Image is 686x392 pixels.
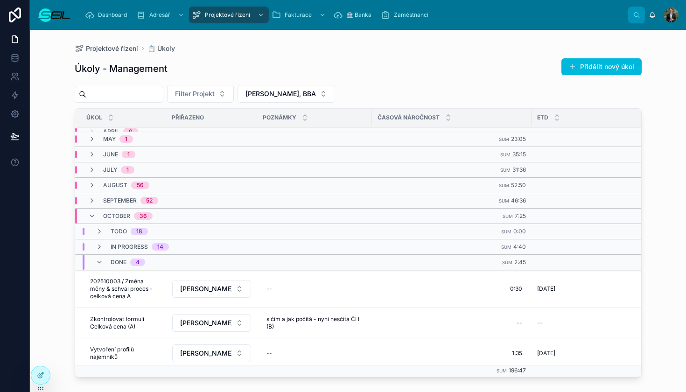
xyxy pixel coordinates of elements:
a: Adresář [133,7,189,23]
div: 36 [140,212,147,220]
span: Done [111,259,126,266]
span: 202510003 / Změna měny & schval proces - celková cena A [90,278,157,300]
span: 196:47 [509,367,526,374]
span: July [103,166,117,174]
small: Sum [499,183,509,188]
span: 7:25 [515,212,526,219]
button: Přidělit nový úkol [561,58,642,75]
a: -- [263,346,366,361]
span: 52:50 [511,182,526,189]
span: August [103,182,127,189]
small: Sum [503,214,513,219]
span: 31:36 [512,166,526,173]
span: 35:15 [512,151,526,158]
span: 🏦 Banka [346,11,371,19]
a: Zkontrolovat formuli Celková cena (A) [86,312,161,334]
div: 1 [126,166,129,174]
span: [DATE] [537,350,555,357]
div: 1 [127,151,130,158]
span: Filter Projekt [175,89,215,98]
span: 46:36 [511,197,526,204]
div: 0 [129,128,133,135]
a: Projektové řízení [75,44,138,53]
div: -- [266,350,272,357]
span: s čím a jak počítá - nyní nesčítá ČH (B) [266,315,363,330]
a: [DATE] [537,285,657,293]
span: 0:00 [513,228,526,235]
div: 1 [125,135,127,143]
span: [DATE] [537,285,555,293]
h1: Úkoly - Management [75,62,168,75]
div: 56 [137,182,144,189]
button: Select Button [172,280,251,298]
span: ETD [537,114,548,121]
div: 4 [136,259,140,266]
span: 0:30 [510,285,522,293]
a: 1:35 [378,346,526,361]
small: Sum [499,137,509,142]
button: Select Button [238,85,335,103]
span: Časová náročnost [378,114,440,121]
small: Sum [497,369,507,374]
span: [PERSON_NAME], BBA [245,89,316,98]
span: 2:45 [514,259,526,266]
img: App logo [37,7,71,22]
small: Sum [502,260,512,265]
span: [PERSON_NAME], BBA [180,318,232,328]
a: 📋 Úkoly [147,44,175,53]
a: -- [537,319,657,327]
a: -- [378,315,526,330]
small: Sum [501,245,511,250]
small: Sum [500,168,511,173]
span: October [103,212,130,220]
a: Vytvoření profilů nájemníků [86,342,161,364]
span: May [103,135,116,143]
span: September [103,197,137,204]
button: Select Button [172,314,251,332]
span: Todo [111,228,127,235]
a: Projektové řízení [189,7,269,23]
a: -- [263,281,366,296]
span: In progress [111,243,148,251]
span: 4:40 [513,243,526,250]
div: -- [517,319,522,327]
button: Select Button [172,344,251,362]
span: Úkol [86,114,102,121]
span: 1:35 [512,350,522,357]
span: Přiřazeno [172,114,204,121]
a: Select Button [172,280,252,298]
a: 🏦 Banka [330,7,378,23]
a: 202510003 / Změna měny & schval proces - celková cena A [86,274,161,304]
span: June [103,151,118,158]
a: 0:30 [378,281,526,296]
button: Select Button [167,85,234,103]
span: Vytvoření profilů nájemníků [90,346,157,361]
span: Poznámky [263,114,296,121]
span: -- [537,319,543,327]
a: Select Button [172,314,252,332]
div: 52 [146,197,153,204]
span: Zaměstnanci [394,11,428,19]
span: Dashboard [98,11,127,19]
span: Projektové řízení [205,11,250,19]
span: Zkontrolovat formuli Celková cena (A) [90,315,157,330]
span: April [103,128,119,135]
span: [PERSON_NAME], BBA [180,349,232,358]
a: [DATE] [537,350,657,357]
div: -- [266,285,272,293]
a: Dashboard [82,7,133,23]
span: Projektové řízení [86,44,138,53]
a: s čím a jak počítá - nyní nesčítá ČH (B) [263,312,366,334]
small: Sum [501,229,511,234]
small: Sum [500,152,511,157]
a: Zaměstnanci [378,7,435,23]
div: scrollable content [78,5,628,25]
a: Fakturace [269,7,330,23]
div: 18 [136,228,142,235]
span: 23:05 [511,135,526,142]
span: [PERSON_NAME], BBA [180,284,232,294]
span: Adresář [149,11,170,19]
